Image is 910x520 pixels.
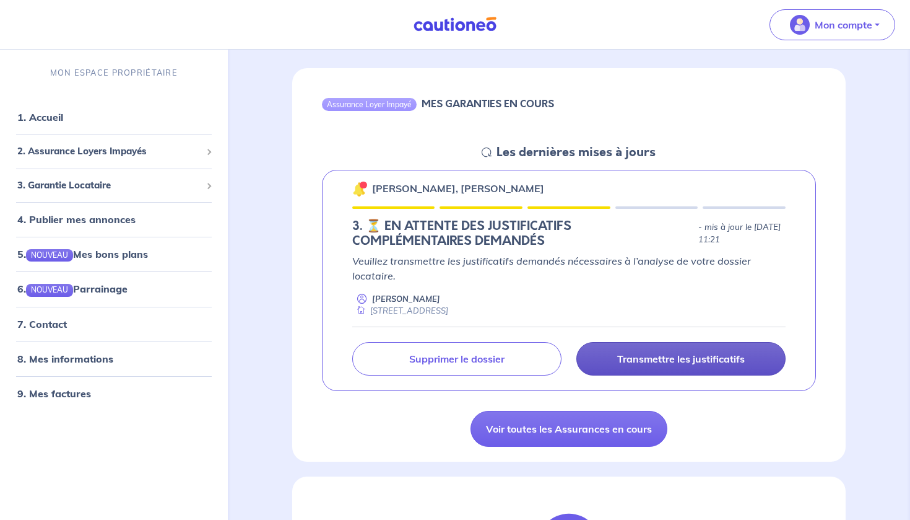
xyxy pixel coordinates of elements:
[5,381,223,405] div: 9. Mes factures
[5,207,223,232] div: 4. Publier mes annonces
[352,219,786,249] div: state: DOCUMENTS-INCOMPLETE, Context: NEW,CHOOSE-CERTIFICATE,RELATIONSHIP,LESSOR-DOCUMENTS
[617,353,745,365] p: Transmettre les justificatifs
[815,17,872,32] p: Mon compte
[352,219,693,249] h5: 3. ⏳️️ EN ATTENTE DES JUSTIFICATIFS COMPLÉMENTAIRES DEMANDÉS
[698,221,786,246] p: - mis à jour le [DATE] 11:21
[352,342,561,376] a: Supprimer le dossier
[5,242,223,267] div: 5.NOUVEAUMes bons plans
[17,248,148,260] a: 5.NOUVEAUMes bons plans
[5,346,223,371] div: 8. Mes informations
[352,182,367,196] img: 🔔
[422,98,554,110] h6: MES GARANTIES EN COURS
[372,181,544,196] p: [PERSON_NAME], [PERSON_NAME]
[5,174,223,198] div: 3. Garantie Locataire
[5,139,223,164] div: 2. Assurance Loyers Impayés
[17,317,67,330] a: 7. Contact
[17,178,201,193] span: 3. Garantie Locataire
[409,17,501,32] img: Cautioneo
[470,411,667,447] a: Voir toutes les Assurances en cours
[409,353,505,365] p: Supprimer le dossier
[17,144,201,159] span: 2. Assurance Loyers Impayés
[352,253,786,283] p: Veuillez transmettre les justificatifs demandés nécessaires à l’analyse de votre dossier locataire.
[372,293,440,305] p: [PERSON_NAME]
[322,98,417,110] div: Assurance Loyer Impayé
[576,342,786,376] a: Transmettre les justificatifs
[17,283,128,295] a: 6.NOUVEAUParrainage
[17,213,136,226] a: 4. Publier mes annonces
[769,9,895,40] button: illu_account_valid_menu.svgMon compte
[5,105,223,130] div: 1. Accueil
[352,305,448,317] div: [STREET_ADDRESS]
[17,352,113,364] a: 8. Mes informations
[50,67,178,79] p: MON ESPACE PROPRIÉTAIRE
[5,311,223,336] div: 7. Contact
[790,15,810,35] img: illu_account_valid_menu.svg
[17,111,63,123] a: 1. Accueil
[5,276,223,301] div: 6.NOUVEAUParrainage
[17,387,91,399] a: 9. Mes factures
[496,145,656,160] h5: Les dernières mises à jours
